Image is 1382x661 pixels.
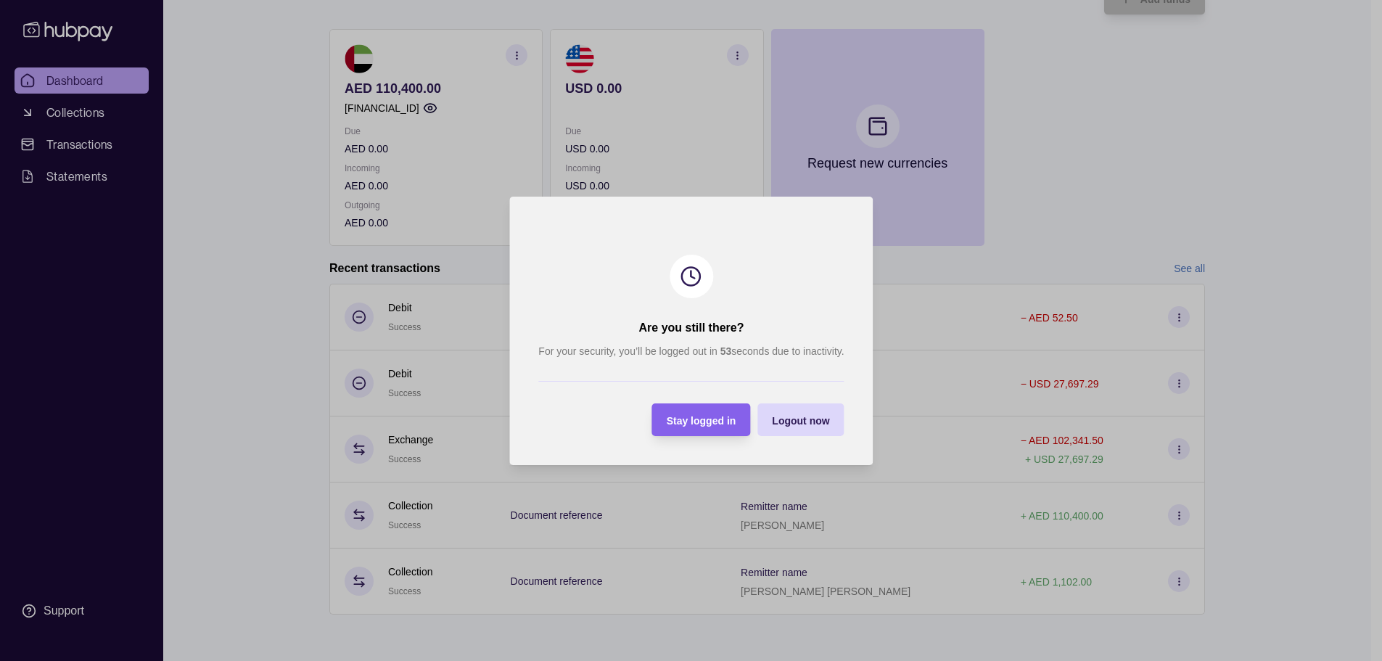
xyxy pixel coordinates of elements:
[538,343,844,359] p: For your security, you’ll be logged out in seconds due to inactivity.
[720,345,731,357] strong: 53
[638,320,744,336] h2: Are you still there?
[666,414,736,426] span: Stay logged in
[772,414,829,426] span: Logout now
[651,403,750,436] button: Stay logged in
[757,403,844,436] button: Logout now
